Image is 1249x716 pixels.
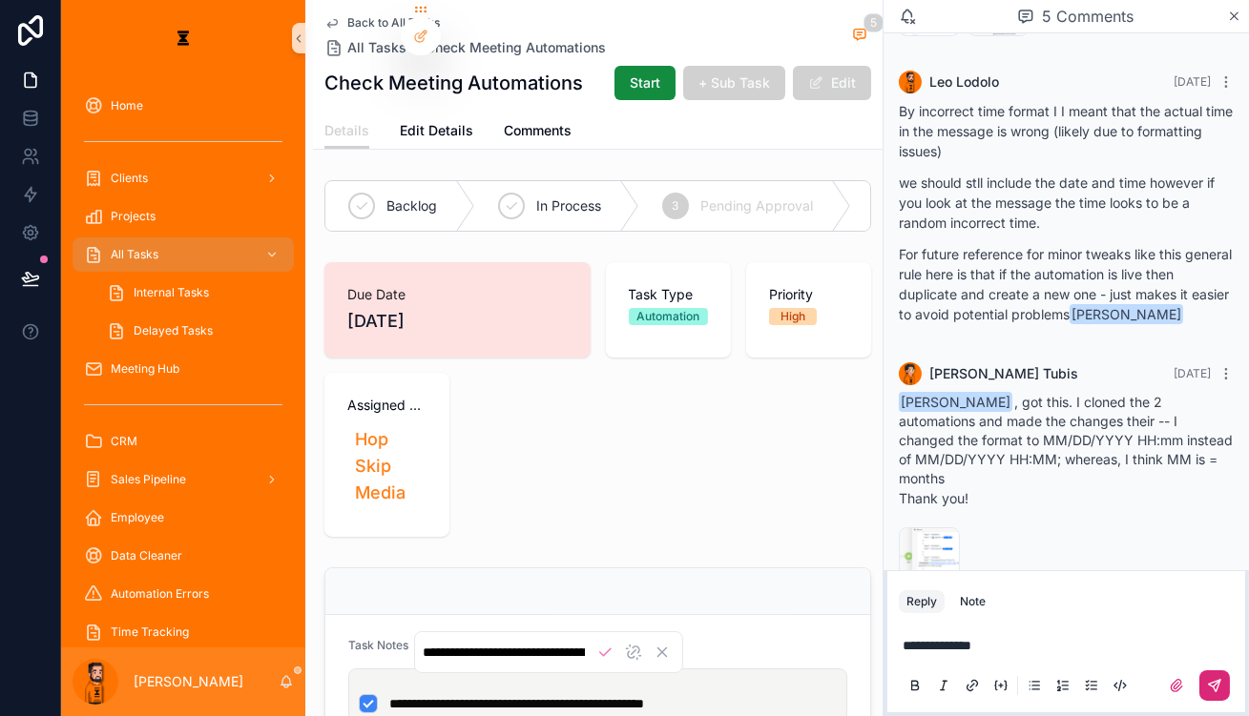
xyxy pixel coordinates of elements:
[899,244,1234,324] p: For future reference for minor tweaks like this general rule here is that if the automation is li...
[168,23,198,53] img: App logo
[73,352,294,386] a: Meeting Hub
[111,171,148,186] span: Clients
[1174,366,1211,380] span: [DATE]
[324,15,440,31] a: Back to All Tasks
[650,640,675,665] button: Cancel
[134,323,213,338] span: Delayed Tasks
[134,672,243,691] p: [PERSON_NAME]
[61,76,305,647] div: scrollable content
[324,113,369,150] a: Details
[593,640,617,665] button: Save link
[793,66,871,100] button: Edit
[769,285,848,304] span: Priority
[347,422,419,510] a: Hop Skip Media
[386,196,437,215] span: Backlog
[347,38,406,57] span: All Tasks
[636,308,699,325] div: Automation
[111,209,156,224] span: Projects
[781,308,805,325] div: High
[899,101,1234,161] p: By incorrect time format I I meant that the actual time in the message is wrong (likely due to fo...
[95,276,294,310] a: Internal Tasks
[614,66,676,100] button: Start
[630,73,660,92] span: Start
[629,285,708,304] span: Task Type
[111,510,164,525] span: Employee
[73,237,294,272] a: All Tasks
[504,121,572,140] span: Comments
[347,285,568,304] span: Due Date
[355,426,411,506] span: Hop Skip Media
[960,594,986,609] div: Note
[111,434,137,449] span: CRM
[899,590,945,613] button: Reply
[1070,304,1183,324] span: [PERSON_NAME]
[899,488,1234,508] p: Thank you!
[673,198,679,214] span: 3
[111,247,158,262] span: All Tasks
[698,73,770,92] span: + Sub Task
[111,472,186,487] span: Sales Pipeline
[134,285,209,300] span: Internal Tasks
[848,25,871,48] button: 5
[1174,74,1211,89] span: [DATE]
[952,590,993,613] button: Note
[683,66,785,100] button: + Sub Task
[324,121,369,140] span: Details
[111,98,143,113] span: Home
[426,38,606,57] a: Check Meeting Automations
[929,72,999,92] span: Leo Lodolo
[73,577,294,611] a: Automation Errors
[347,308,568,335] span: [DATE]
[929,364,1078,383] span: [PERSON_NAME] Tubis
[504,113,572,152] a: Comments
[73,462,294,497] a: Sales Pipeline
[347,396,427,415] span: Assigned project collection
[73,539,294,573] a: Data Cleaner
[899,173,1234,233] p: we should stll include the date and time however if you look at the message the time looks to be ...
[324,38,406,57] a: All Tasks
[111,548,182,563] span: Data Cleaner
[73,501,294,535] a: Employee
[536,196,601,215] span: In Process
[324,70,583,96] h1: Check Meeting Automations
[899,392,1012,412] span: [PERSON_NAME]
[348,638,408,652] span: Task Notes
[111,361,179,377] span: Meeting Hub
[73,161,294,195] a: Clients
[864,13,884,32] span: 5
[73,89,294,123] a: Home
[621,640,646,665] button: Remove link
[347,15,440,31] span: Back to All Tasks
[899,393,1234,508] div: , got this. I cloned the 2 automations and made the changes their -- I changed the format to MM/D...
[400,121,473,140] span: Edit Details
[400,113,473,152] a: Edit Details
[73,424,294,459] a: CRM
[111,586,209,602] span: Automation Errors
[1042,5,1134,28] span: 5 Comments
[700,196,813,215] span: Pending Approval
[73,199,294,234] a: Projects
[95,314,294,348] a: Delayed Tasks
